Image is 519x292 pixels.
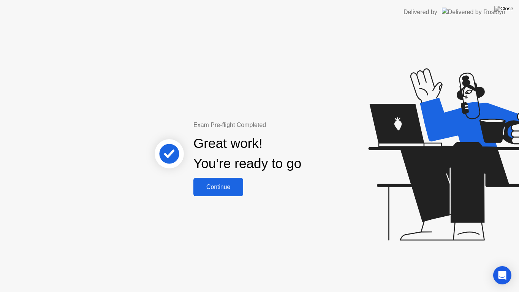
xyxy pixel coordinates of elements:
[442,8,505,16] img: Delivered by Rosalyn
[193,178,243,196] button: Continue
[403,8,437,17] div: Delivered by
[196,184,241,190] div: Continue
[494,6,513,12] img: Close
[193,133,301,174] div: Great work! You’re ready to go
[193,121,350,130] div: Exam Pre-flight Completed
[493,266,511,284] div: Open Intercom Messenger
